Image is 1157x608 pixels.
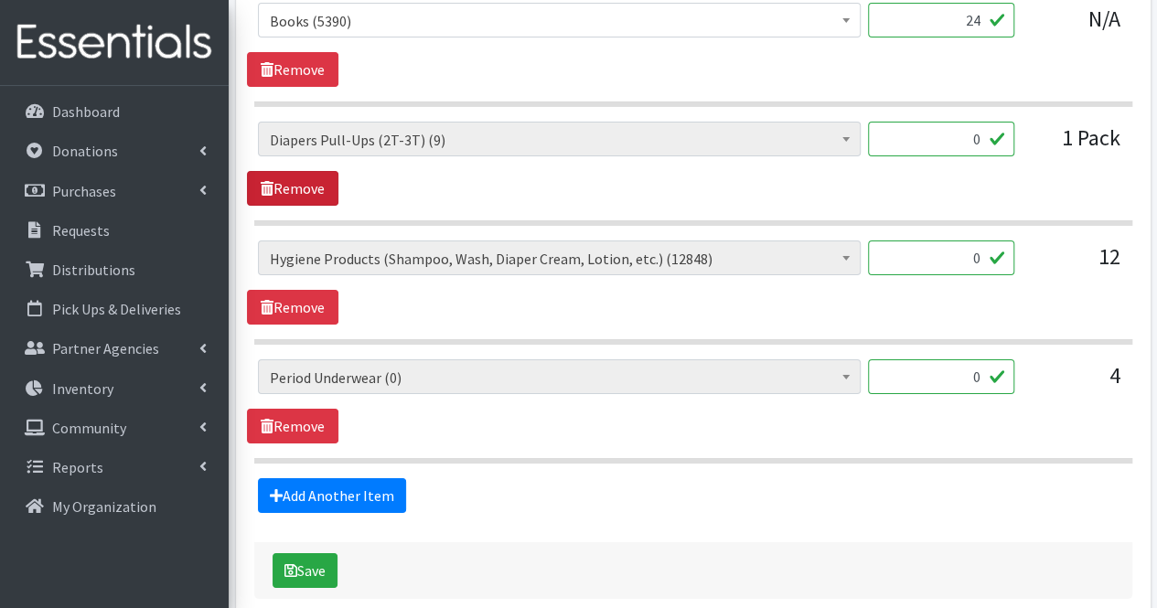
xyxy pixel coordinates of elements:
[52,182,116,200] p: Purchases
[7,93,221,130] a: Dashboard
[273,553,337,588] button: Save
[258,359,861,394] span: Period Underwear (0)
[52,142,118,160] p: Donations
[1029,122,1120,171] div: 1 Pack
[52,221,110,240] p: Requests
[52,419,126,437] p: Community
[868,240,1014,275] input: Quantity
[247,290,338,325] a: Remove
[52,339,159,357] p: Partner Agencies
[52,261,135,279] p: Distributions
[1029,240,1120,290] div: 12
[7,251,221,288] a: Distributions
[7,212,221,249] a: Requests
[258,122,861,156] span: Diapers Pull-Ups (2T-3T) (9)
[7,488,221,525] a: My Organization
[52,497,156,516] p: My Organization
[52,300,181,318] p: Pick Ups & Deliveries
[247,171,338,206] a: Remove
[7,410,221,446] a: Community
[7,173,221,209] a: Purchases
[247,409,338,443] a: Remove
[7,133,221,169] a: Donations
[868,3,1014,37] input: Quantity
[52,379,113,398] p: Inventory
[270,365,849,390] span: Period Underwear (0)
[7,370,221,407] a: Inventory
[7,12,221,73] img: HumanEssentials
[258,478,406,513] a: Add Another Item
[1029,359,1120,409] div: 4
[7,449,221,485] a: Reports
[868,359,1014,394] input: Quantity
[52,102,120,121] p: Dashboard
[7,291,221,327] a: Pick Ups & Deliveries
[52,458,103,476] p: Reports
[270,127,849,153] span: Diapers Pull-Ups (2T-3T) (9)
[1029,3,1120,52] div: N/A
[270,8,849,34] span: Books (5390)
[258,3,861,37] span: Books (5390)
[270,246,849,272] span: Hygiene Products (Shampoo, Wash, Diaper Cream, Lotion, etc.) (12848)
[258,240,861,275] span: Hygiene Products (Shampoo, Wash, Diaper Cream, Lotion, etc.) (12848)
[247,52,338,87] a: Remove
[7,330,221,367] a: Partner Agencies
[868,122,1014,156] input: Quantity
